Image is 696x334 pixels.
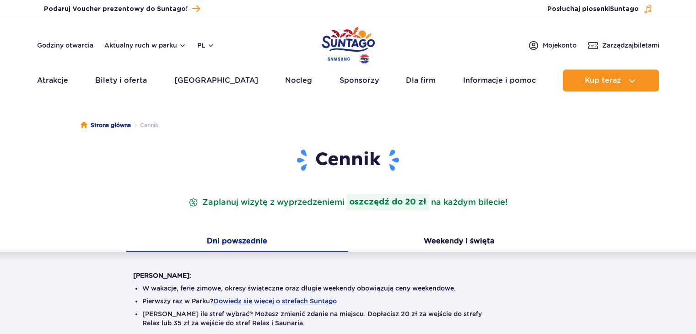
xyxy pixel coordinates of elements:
[187,194,509,210] p: Zaplanuj wizytę z wyprzedzeniem na każdym bilecie!
[346,194,429,210] strong: oszczędź do 20 zł
[131,121,158,130] li: Cennik
[133,148,563,172] h1: Cennik
[610,6,639,12] span: Suntago
[44,5,188,14] span: Podaruj Voucher prezentowy do Suntago!
[348,232,570,252] button: Weekendy i święta
[563,70,659,92] button: Kup teraz
[44,3,200,15] a: Podaruj Voucher prezentowy do Suntago!
[547,5,653,14] button: Posłuchaj piosenkiSuntago
[602,41,659,50] span: Zarządzaj biletami
[528,40,577,51] a: Mojekonto
[285,70,312,92] a: Nocleg
[588,40,659,51] a: Zarządzajbiletami
[174,70,258,92] a: [GEOGRAPHIC_DATA]
[81,121,131,130] a: Strona główna
[142,296,554,306] li: Pierwszy raz w Parku?
[37,70,68,92] a: Atrakcje
[197,41,215,50] button: pl
[214,297,337,305] button: Dowiedz się więcej o strefach Suntago
[340,70,379,92] a: Sponsorzy
[543,41,577,50] span: Moje konto
[142,309,554,328] li: [PERSON_NAME] ile stref wybrać? Możesz zmienić zdanie na miejscu. Dopłacisz 20 zł za wejście do s...
[104,42,186,49] button: Aktualny ruch w parku
[463,70,536,92] a: Informacje i pomoc
[322,23,375,65] a: Park of Poland
[585,76,621,85] span: Kup teraz
[133,272,191,279] strong: [PERSON_NAME]:
[37,41,93,50] a: Godziny otwarcia
[95,70,147,92] a: Bilety i oferta
[142,284,554,293] li: W wakacje, ferie zimowe, okresy świąteczne oraz długie weekendy obowiązują ceny weekendowe.
[547,5,639,14] span: Posłuchaj piosenki
[406,70,436,92] a: Dla firm
[126,232,348,252] button: Dni powszednie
